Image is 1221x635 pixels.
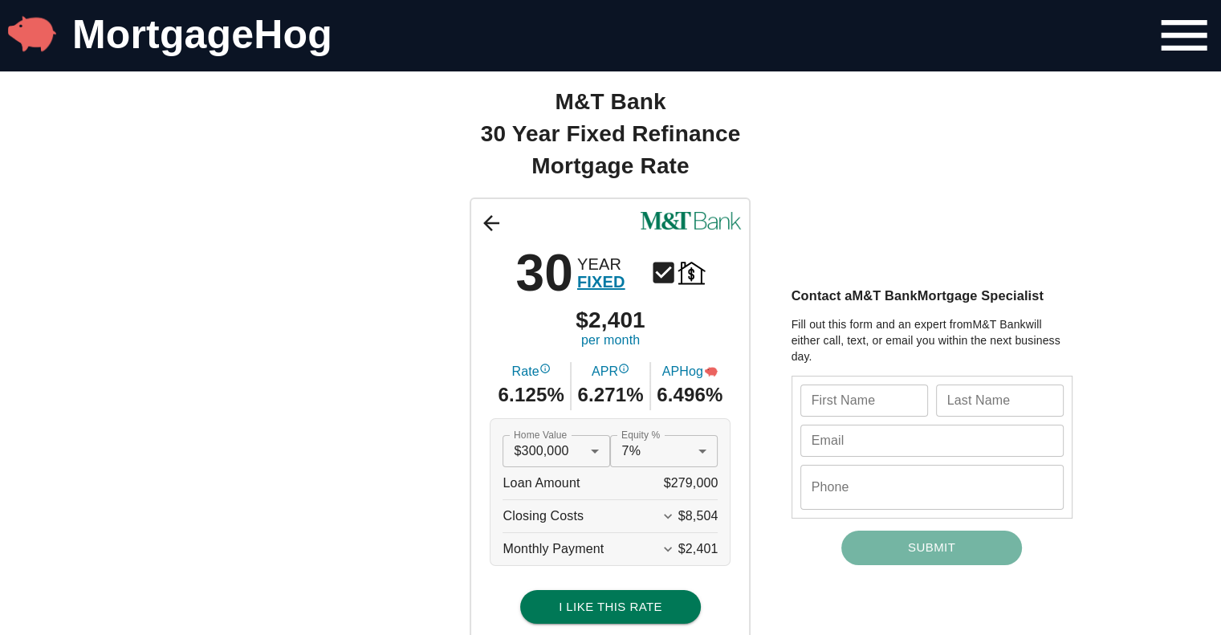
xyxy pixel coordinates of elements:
span: $8,504 [678,509,718,523]
div: Annual Percentage HOG Rate - The interest rate on the loan if lender fees were averaged into each... [705,363,718,381]
img: APHog Icon [705,365,718,378]
span: per month [581,332,640,350]
input: jenny.tutone@email.com [800,425,1064,457]
div: 7% [610,435,718,467]
input: Tutone [936,385,1064,417]
span: Closing Costs [503,500,584,532]
span: 6.125% [498,381,564,409]
span: 30 [515,247,573,299]
a: I Like This Rate [520,578,701,628]
span: 6.271% [577,381,643,409]
input: Jenny [800,385,928,417]
span: Loan Amount [503,467,580,499]
button: I Like This Rate [520,590,701,624]
img: M&T Bank Logo [641,212,741,230]
img: MortgageHog Logo [8,10,56,58]
a: MortgageHog [72,12,332,57]
span: YEAR [577,255,625,273]
span: 30 Year Fixed Refinance Mortgage Rate [470,118,751,182]
svg: Annual Percentage Rate - The interest rate on the loan if lender fees were averaged into each mon... [618,363,629,374]
p: Fill out this form and an expert from M&T Bank will either call, text, or email you within the ne... [792,316,1072,364]
span: $2,401 [678,542,718,556]
span: 6.496% [657,381,722,409]
span: $2,401 [576,309,645,332]
span: $279,000 [664,467,718,499]
span: APR [592,363,629,381]
button: Expand More [657,539,678,560]
button: Expand More [657,506,678,527]
input: (555) 867-5309 [800,465,1064,510]
span: APHog [662,363,718,381]
h3: Contact a M&T Bank Mortgage Specialist [792,287,1072,305]
span: Monthly Payment [503,533,604,565]
span: M&T Bank [555,86,665,118]
div: $300,000 [503,435,610,467]
span: I Like This Rate [538,596,683,617]
svg: Interest Rate "rate", reflects the cost of borrowing. If the interest rate is 3% and your loan is... [539,363,551,374]
span: FIXED [577,273,625,291]
span: Rate [511,363,550,381]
